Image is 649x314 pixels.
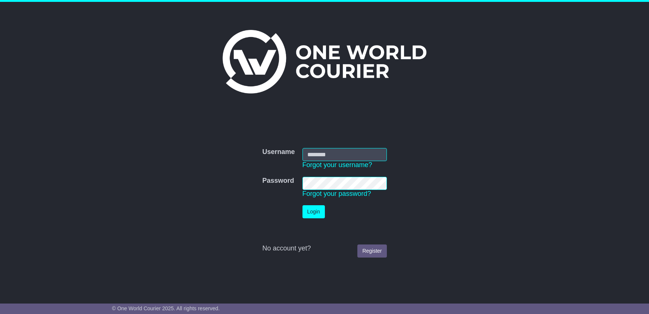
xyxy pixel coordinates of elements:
[262,148,295,156] label: Username
[302,190,371,197] a: Forgot your password?
[112,305,220,311] span: © One World Courier 2025. All rights reserved.
[302,161,372,169] a: Forgot your username?
[262,244,386,253] div: No account yet?
[302,205,325,218] button: Login
[357,244,386,258] a: Register
[262,177,294,185] label: Password
[223,30,426,93] img: One World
